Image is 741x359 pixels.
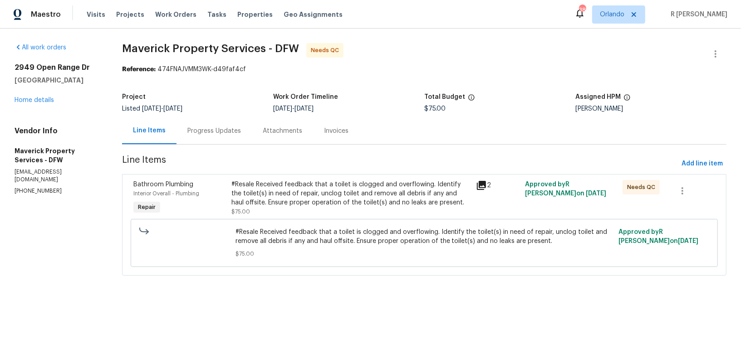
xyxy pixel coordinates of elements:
span: Repair [134,203,159,212]
a: All work orders [15,44,66,51]
span: Approved by R [PERSON_NAME] on [619,229,699,244]
span: Listed [122,106,182,112]
span: Work Orders [155,10,196,19]
p: [PHONE_NUMBER] [15,187,100,195]
span: Maverick Property Services - DFW [122,43,299,54]
div: 2 [476,180,520,191]
div: #Resale Received feedback that a toilet is clogged and overflowing. Identify the toilet(s) in nee... [231,180,471,207]
h2: 2949 Open Range Dr [15,63,100,72]
div: Attachments [263,126,302,136]
span: Projects [116,10,144,19]
span: The hpm assigned to this work order. [623,94,631,106]
span: [DATE] [294,106,314,112]
span: - [273,106,314,112]
span: $75.00 [424,106,446,112]
div: Progress Updates [187,126,241,136]
h5: Total Budget [424,94,465,100]
div: Invoices [324,126,348,136]
h5: Work Order Timeline [273,94,338,100]
span: Maestro [31,10,61,19]
span: Bathroom Plumbing [133,181,193,188]
div: [PERSON_NAME] [575,106,726,112]
span: - [142,106,182,112]
div: 474FNAJVMM3WK-d49faf4cf [122,65,726,74]
span: [DATE] [678,238,699,244]
span: Add line item [682,158,723,170]
span: [DATE] [586,190,606,197]
button: Add line item [678,155,726,172]
h4: Vendor Info [15,126,100,136]
a: Home details [15,97,54,103]
span: Orlando [600,10,624,19]
p: [EMAIL_ADDRESS][DOMAIN_NAME] [15,168,100,184]
span: Line Items [122,155,678,172]
div: Line Items [133,126,166,135]
span: Geo Assignments [284,10,343,19]
h5: Maverick Property Services - DFW [15,146,100,165]
h5: Assigned HPM [575,94,621,100]
h5: Project [122,94,146,100]
span: [DATE] [273,106,292,112]
span: #Resale Received feedback that a toilet is clogged and overflowing. Identify the toilet(s) in nee... [236,228,613,246]
span: $75.00 [236,249,613,258]
span: Properties [237,10,273,19]
span: Interior Overall - Plumbing [133,191,199,196]
span: Needs QC [311,46,343,55]
span: Tasks [207,11,226,18]
b: Reference: [122,66,156,73]
div: 38 [579,5,585,15]
span: Visits [87,10,105,19]
span: The total cost of line items that have been proposed by Opendoor. This sum includes line items th... [468,94,475,106]
span: [DATE] [142,106,161,112]
h5: [GEOGRAPHIC_DATA] [15,76,100,85]
span: [DATE] [163,106,182,112]
span: Needs QC [627,183,659,192]
span: R [PERSON_NAME] [667,10,727,19]
span: $75.00 [231,209,250,214]
span: Approved by R [PERSON_NAME] on [525,181,606,197]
